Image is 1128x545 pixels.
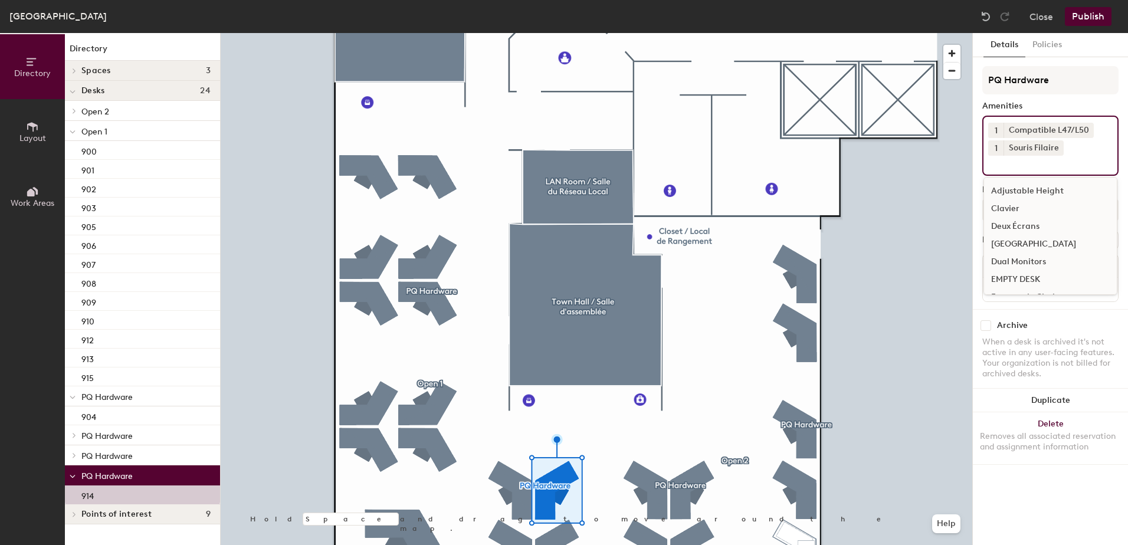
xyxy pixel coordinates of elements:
span: PQ Hardware [81,471,133,481]
div: [GEOGRAPHIC_DATA] [9,9,107,24]
p: 914 [81,488,94,501]
div: Clavier [984,200,1117,218]
div: Compatible L47/L50 [1004,123,1094,138]
span: Open 1 [81,127,107,137]
div: EMPTY DESK [984,271,1117,288]
button: Publish [1065,7,1111,26]
span: Directory [14,68,51,78]
button: 1 [988,123,1004,138]
div: Desks [982,235,1005,245]
p: 908 [81,275,96,289]
span: Desks [81,86,104,96]
div: Desk Type [982,185,1119,195]
span: Spaces [81,66,111,75]
p: 906 [81,238,96,251]
span: Open 2 [81,107,109,117]
div: Amenities [982,101,1119,111]
h1: Directory [65,42,220,61]
span: 24 [200,86,211,96]
p: 903 [81,200,96,214]
div: When a desk is archived it's not active in any user-facing features. Your organization is not bil... [982,337,1119,379]
p: 901 [81,162,94,176]
div: Deux Écrans [984,218,1117,235]
button: 1 [988,140,1004,156]
button: Details [983,33,1025,57]
button: DeleteRemoves all associated reservation and assignment information [973,412,1128,464]
p: 913 [81,351,94,365]
span: 1 [995,124,998,137]
p: 904 [81,409,96,422]
button: Duplicate [973,389,1128,412]
button: Close [1029,7,1053,26]
div: Souris Filaire [1004,140,1064,156]
span: 3 [206,66,211,75]
span: PQ Hardware [81,431,133,441]
img: Redo [999,11,1011,22]
span: 1 [995,142,998,155]
span: PQ Hardware [81,392,133,402]
span: 9 [206,510,211,519]
img: Undo [980,11,992,22]
button: Hoteled [982,199,1119,221]
button: Help [932,514,960,533]
p: 905 [81,219,96,232]
div: Dual Monitors [984,253,1117,271]
span: Points of interest [81,510,152,519]
p: 902 [81,181,96,195]
p: 909 [81,294,96,308]
div: Adjustable Height [984,182,1117,200]
span: Work Areas [11,198,54,208]
span: Layout [19,133,46,143]
p: 907 [81,257,96,270]
div: Archive [997,321,1028,330]
p: 915 [81,370,94,383]
div: [GEOGRAPHIC_DATA] [984,235,1117,253]
div: Ergonomic Chair [984,288,1117,306]
button: Policies [1025,33,1069,57]
span: PQ Hardware [81,451,133,461]
div: Removes all associated reservation and assignment information [980,431,1121,452]
p: 910 [81,313,94,327]
p: 912 [81,332,94,346]
p: 900 [81,143,97,157]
